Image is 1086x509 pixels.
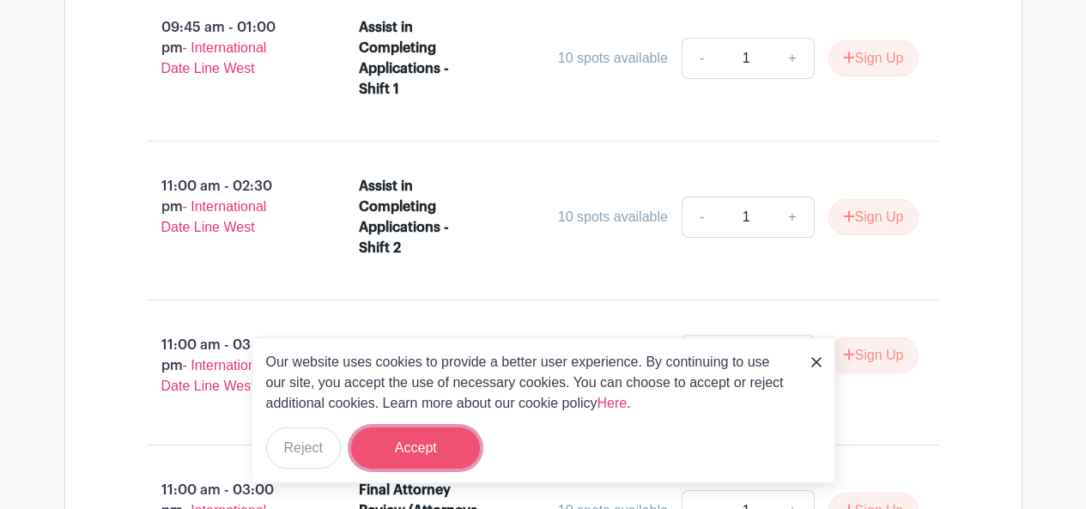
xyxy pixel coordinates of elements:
[266,352,793,414] p: Our website uses cookies to provide a better user experience. By continuing to use our site, you ...
[828,337,919,373] button: Sign Up
[161,358,267,393] span: - International Date Line West
[558,48,668,69] div: 10 spots available
[828,199,919,235] button: Sign Up
[771,335,814,376] a: +
[161,40,267,76] span: - International Date Line West
[359,176,478,258] div: Assist in Completing Applications - Shift 2
[120,169,332,245] p: 11:00 am - 02:30 pm
[682,335,721,376] a: -
[828,40,919,76] button: Sign Up
[120,10,332,86] p: 09:45 am - 01:00 pm
[161,199,267,234] span: - International Date Line West
[682,197,721,238] a: -
[359,17,478,100] div: Assist in Completing Applications - Shift 1
[120,328,332,403] p: 11:00 am - 03:00 pm
[351,427,480,469] button: Accept
[266,427,341,469] button: Reject
[682,38,721,79] a: -
[598,396,628,410] a: Here
[771,197,814,238] a: +
[811,357,822,367] img: close_button-5f87c8562297e5c2d7936805f587ecaba9071eb48480494691a3f1689db116b3.svg
[771,38,814,79] a: +
[558,207,668,227] div: 10 spots available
